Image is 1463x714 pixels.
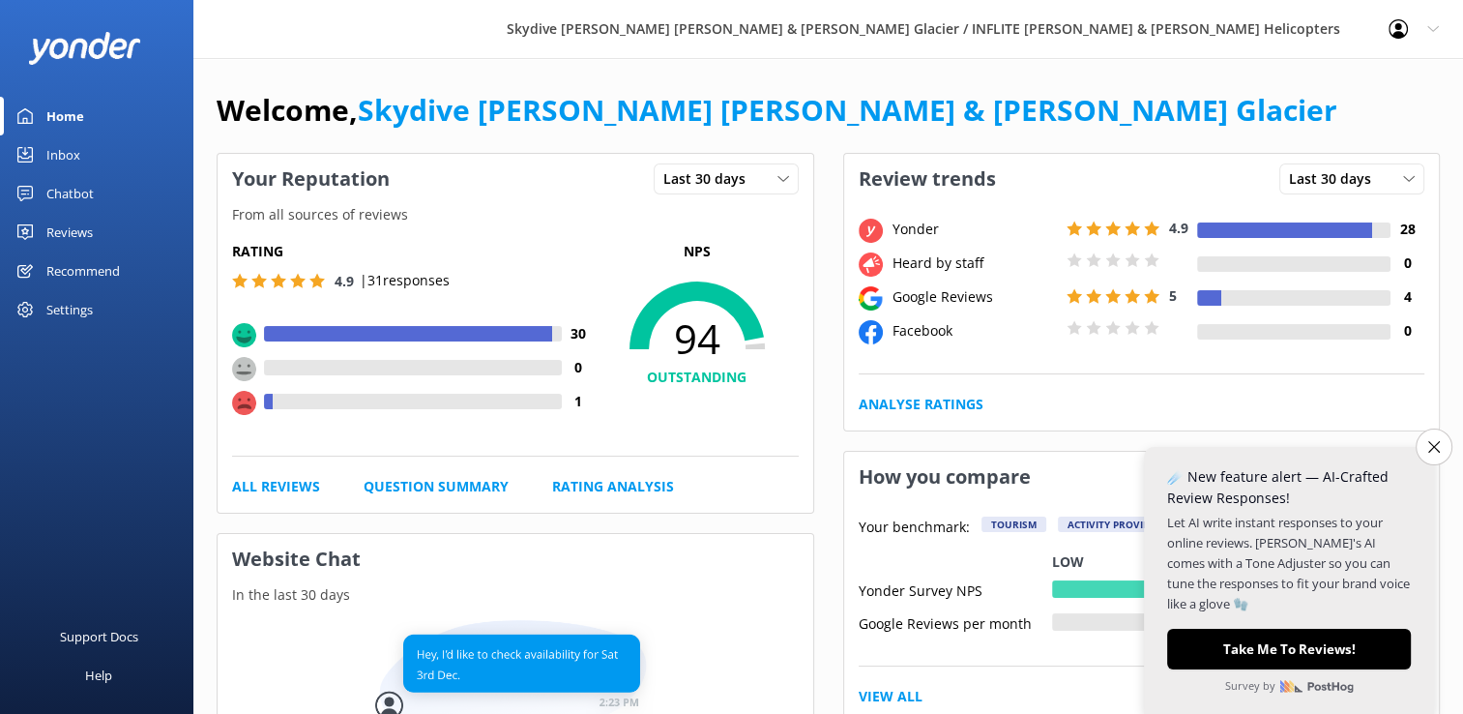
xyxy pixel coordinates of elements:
div: Support Docs [60,617,138,656]
h4: 0 [1390,320,1424,342]
h4: 1 [562,391,596,412]
div: Yonder [888,219,1062,240]
span: 5 [1169,286,1177,305]
p: NPS [596,241,799,262]
h3: How you compare [844,452,1045,502]
a: Skydive [PERSON_NAME] [PERSON_NAME] & [PERSON_NAME] Glacier [358,90,1337,130]
div: Chatbot [46,174,94,213]
h4: 30 [562,323,596,344]
span: Last 30 days [1289,168,1383,190]
h3: Review trends [844,154,1010,204]
h3: Your Reputation [218,154,404,204]
div: Facebook [888,320,1062,342]
h3: Website Chat [218,534,813,584]
div: Heard by staff [888,253,1062,274]
a: View All [859,686,922,707]
p: In the last 30 days [218,584,813,606]
div: Inbox [46,135,80,174]
div: Google Reviews [888,286,1062,308]
a: Rating Analysis [552,476,674,497]
span: 94 [596,314,799,363]
div: Settings [46,290,93,329]
h4: 28 [1390,219,1424,240]
div: Yonder Survey NPS [859,580,1052,598]
div: Help [85,656,112,695]
div: Home [46,97,84,135]
a: All Reviews [232,476,320,497]
div: Activity Provider [1058,517,1172,532]
h4: 0 [562,357,596,378]
div: Tourism [981,517,1046,532]
p: Your benchmark: [859,517,970,540]
p: | 31 responses [360,270,450,291]
a: Analyse Ratings [859,394,983,415]
p: From all sources of reviews [218,204,813,225]
div: Google Reviews per month [859,613,1052,631]
h4: OUTSTANDING [596,367,799,388]
p: Low [1052,551,1084,573]
span: 4.9 [335,272,354,290]
span: Last 30 days [663,168,757,190]
h5: Rating [232,241,596,262]
div: Recommend [46,252,120,290]
h4: 4 [1390,286,1424,308]
h4: 0 [1390,253,1424,274]
span: 4.9 [1169,219,1188,237]
img: yonder-white-logo.png [29,32,140,64]
h1: Welcome, [217,87,1337,134]
div: Reviews [46,213,93,252]
a: Question Summary [364,476,509,497]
